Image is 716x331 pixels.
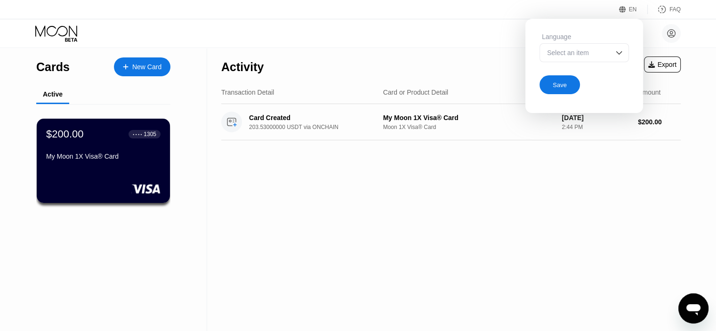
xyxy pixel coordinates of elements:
div: $200.00 [46,128,84,140]
iframe: Кнопка, открывающая окно обмена сообщениями; идет разговор [678,293,708,323]
div: Card or Product Detail [383,89,449,96]
div: Moon 1X Visa® Card [383,124,555,130]
div: Amount [638,89,660,96]
div: New Card [114,57,170,76]
div: ● ● ● ● [133,133,142,136]
div: Active [43,90,63,98]
div: Transaction Detail [221,89,274,96]
div: Language [539,33,629,40]
div: 203.53000000 USDT via ONCHAIN [249,124,388,130]
div: 1305 [144,131,156,137]
div: $200.00● ● ● ●1305My Moon 1X Visa® Card [37,119,170,203]
div: Cards [36,60,70,74]
div: Card Created203.53000000 USDT via ONCHAINMy Moon 1X Visa® CardMoon 1X Visa® Card[DATE]2:44 PM$200.00 [221,104,681,140]
div: EN [619,5,648,14]
div: Activity [221,60,264,74]
div: EN [629,6,637,13]
div: FAQ [648,5,681,14]
div: FAQ [669,6,681,13]
div: My Moon 1X Visa® Card [46,153,161,160]
div: Export [648,61,676,68]
div: Export [644,57,681,73]
div: $200.00 [638,118,681,126]
div: Select an item [545,49,610,57]
div: [DATE] [562,114,630,121]
div: Save [553,81,567,89]
div: New Card [132,63,161,71]
div: Card Created [249,114,378,121]
div: Save [539,72,629,94]
div: 2:44 PM [562,124,630,130]
div: My Moon 1X Visa® Card [383,114,555,121]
